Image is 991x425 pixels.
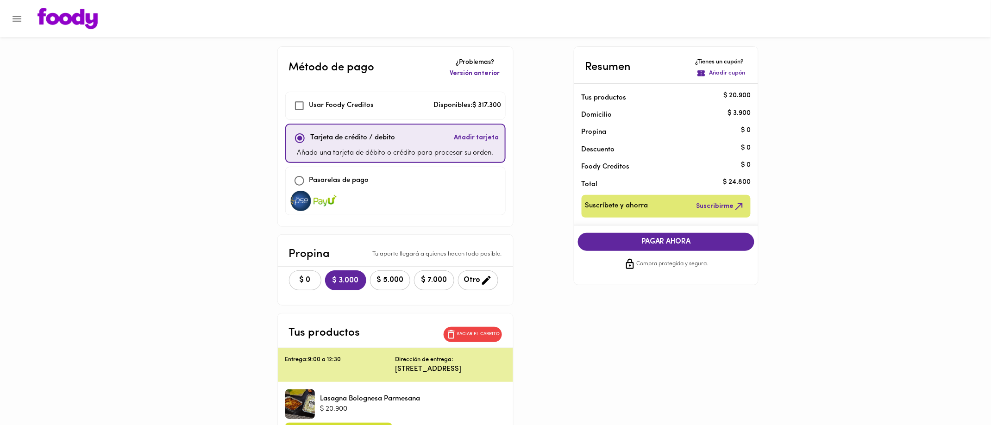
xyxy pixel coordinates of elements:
[325,270,366,290] button: $ 3.000
[395,356,454,364] p: Dirección de entrega:
[448,58,502,67] p: ¿Problemas?
[457,331,500,337] p: Vaciar el carrito
[420,276,448,285] span: $ 7.000
[937,371,982,416] iframe: Messagebird Livechat Widget
[695,67,747,80] button: Añadir cupón
[582,110,612,120] p: Domicilio
[295,276,315,285] span: $ 0
[582,127,736,137] p: Propina
[289,191,313,211] img: visa
[582,162,736,172] p: Foody Creditos
[289,59,375,76] p: Método de pago
[309,175,369,186] p: Pasarelas de pago
[582,93,736,103] p: Tus productos
[376,276,404,285] span: $ 5.000
[637,260,709,269] span: Compra protegida y segura.
[450,69,500,78] span: Versión anterior
[723,178,751,187] p: $ 24.800
[741,125,751,135] p: $ 0
[728,108,751,118] p: $ 3.900
[454,133,499,143] span: Añadir tarjeta
[695,58,747,67] p: ¿Tienes un cupón?
[452,128,501,148] button: Añadir tarjeta
[582,145,615,155] p: Descuento
[414,270,454,290] button: $ 7.000
[297,148,494,159] p: Añada una tarjeta de débito o crédito para procesar su orden.
[309,100,374,111] p: Usar Foody Creditos
[582,180,736,189] p: Total
[38,8,98,29] img: logo.png
[741,143,751,153] p: $ 0
[320,404,420,414] p: $ 20.900
[373,250,502,259] p: Tu aporte llegará a quienes hacen todo posible.
[696,200,745,212] span: Suscribirme
[314,191,337,211] img: visa
[320,394,420,404] p: Lasagna Bolognesa Parmesana
[709,69,745,78] p: Añadir cupón
[585,59,631,75] p: Resumen
[444,327,502,342] button: Vaciar el carrito
[285,356,395,364] p: Entrega: 9:00 a 12:30
[6,7,28,30] button: Menu
[448,67,502,80] button: Versión anterior
[464,275,492,286] span: Otro
[587,237,746,246] span: PAGAR AHORA
[741,160,751,170] p: $ 0
[395,364,506,374] p: [STREET_ADDRESS]
[289,246,330,262] p: Propina
[311,133,395,144] p: Tarjeta de crédito / debito
[289,270,321,290] button: $ 0
[370,270,410,290] button: $ 5.000
[585,200,648,212] span: Suscríbete y ahorra
[458,270,498,290] button: Otro
[578,233,755,251] button: PAGAR AHORA
[285,389,315,419] div: Lasagna Bolognesa Parmesana
[694,199,747,214] button: Suscribirme
[434,100,502,111] p: Disponibles: $ 317.300
[289,325,360,341] p: Tus productos
[723,91,751,101] p: $ 20.900
[332,276,359,285] span: $ 3.000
